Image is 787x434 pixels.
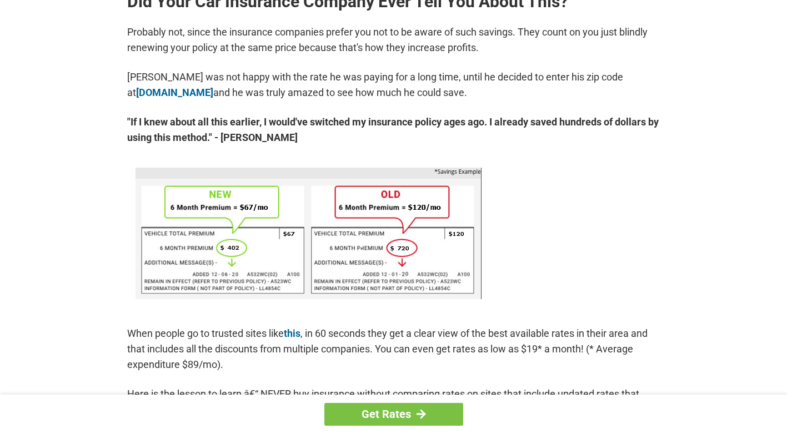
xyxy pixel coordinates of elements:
a: this [284,327,300,339]
p: Probably not, since the insurance companies prefer you not to be aware of such savings. They coun... [127,24,660,55]
p: When people go to trusted sites like , in 60 seconds they get a clear view of the best available ... [127,326,660,372]
a: Get Rates [324,403,463,426]
img: savings [136,168,482,299]
p: Here is the lesson to learn â€“ NEVER buy insurance without comparing rates on sites that include... [127,386,660,433]
strong: "If I knew about all this earlier, I would've switched my insurance policy ages ago. I already sa... [127,114,660,145]
p: [PERSON_NAME] was not happy with the rate he was paying for a long time, until he decided to ente... [127,69,660,100]
a: [DOMAIN_NAME] [136,87,213,98]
